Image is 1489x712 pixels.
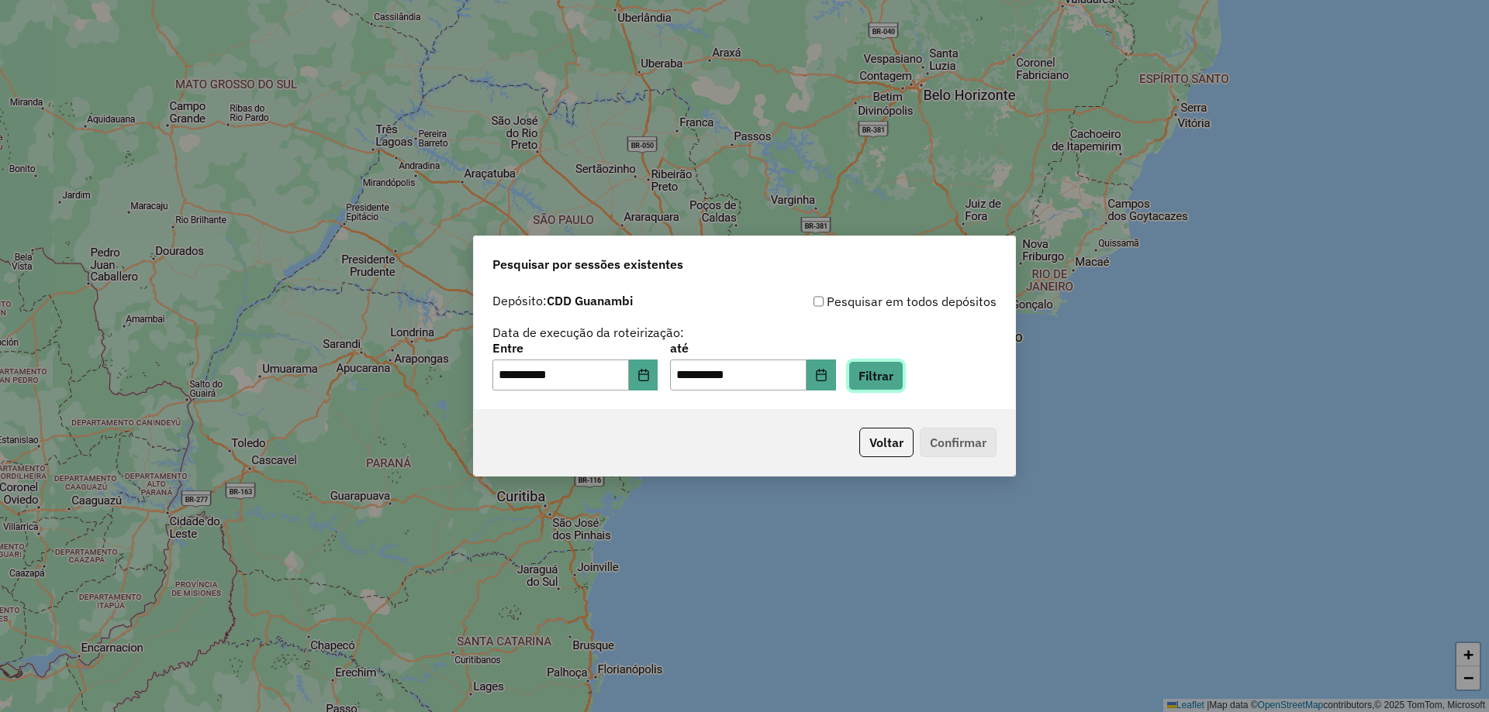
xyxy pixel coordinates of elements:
div: Pesquisar em todos depósitos [744,292,997,311]
label: Data de execução da roteirização: [492,323,684,342]
strong: CDD Guanambi [547,293,633,308]
button: Filtrar [848,361,903,390]
button: Choose Date [629,359,658,390]
label: Depósito: [492,291,633,310]
label: até [670,339,835,357]
button: Choose Date [807,359,836,390]
label: Entre [492,339,658,357]
span: Pesquisar por sessões existentes [492,255,683,273]
button: Voltar [859,428,914,457]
